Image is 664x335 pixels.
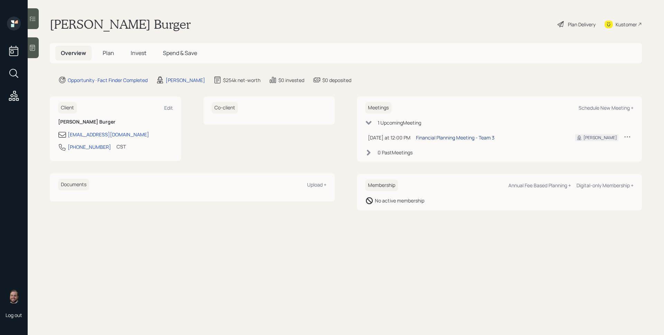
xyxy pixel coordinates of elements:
[212,102,238,114] h6: Co-client
[568,21,596,28] div: Plan Delivery
[583,135,617,141] div: [PERSON_NAME]
[50,17,191,32] h1: [PERSON_NAME] Burger
[365,102,391,114] h6: Meetings
[278,76,304,84] div: $0 invested
[378,149,413,156] div: 0 Past Meeting s
[223,76,260,84] div: $254k net-worth
[322,76,351,84] div: $0 deposited
[68,131,149,138] div: [EMAIL_ADDRESS][DOMAIN_NAME]
[58,102,77,114] h6: Client
[577,182,634,189] div: Digital-only Membership +
[164,105,173,111] div: Edit
[58,119,173,125] h6: [PERSON_NAME] Burger
[7,290,21,304] img: james-distasi-headshot.png
[579,105,634,111] div: Schedule New Meeting +
[6,312,22,318] div: Log out
[68,143,111,151] div: [PHONE_NUMBER]
[416,134,495,141] div: Financial Planning Meeting - Team 3
[103,49,114,57] span: Plan
[368,134,411,141] div: [DATE] at 12:00 PM
[58,179,89,190] h6: Documents
[117,143,126,150] div: CST
[616,21,637,28] div: Kustomer
[131,49,146,57] span: Invest
[68,76,148,84] div: Opportunity · Fact Finder Completed
[163,49,197,57] span: Spend & Save
[166,76,205,84] div: [PERSON_NAME]
[378,119,421,126] div: 1 Upcoming Meeting
[307,181,326,188] div: Upload +
[508,182,571,189] div: Annual Fee Based Planning +
[365,180,398,191] h6: Membership
[61,49,86,57] span: Overview
[375,197,424,204] div: No active membership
